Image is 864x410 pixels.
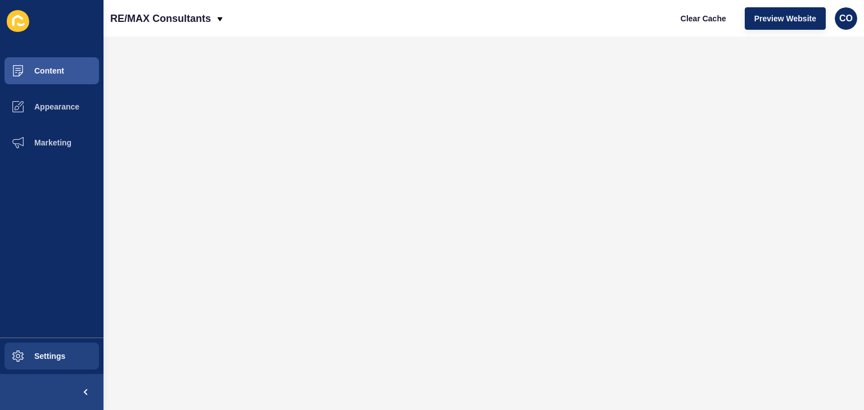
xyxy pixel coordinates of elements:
[671,7,736,30] button: Clear Cache
[110,4,211,33] p: RE/MAX Consultants
[754,13,816,24] span: Preview Website
[839,13,853,24] span: CO
[745,7,826,30] button: Preview Website
[681,13,726,24] span: Clear Cache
